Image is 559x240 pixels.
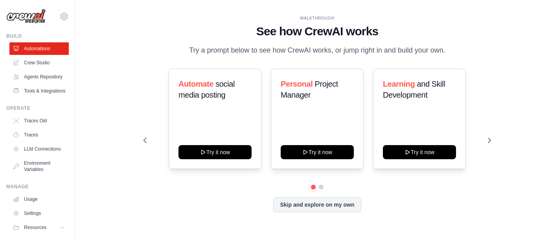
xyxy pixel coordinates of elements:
span: Learning [383,80,415,88]
a: Settings [9,207,69,220]
a: Crew Studio [9,56,69,69]
a: Automations [9,42,69,55]
div: WALKTHROUGH [143,15,491,21]
h1: See how CrewAI works [143,24,491,38]
span: social media posting [178,80,235,99]
button: Resources [9,221,69,234]
span: Automate [178,80,213,88]
span: Project Manager [281,80,338,99]
a: Tools & Integrations [9,85,69,97]
a: Environment Variables [9,157,69,176]
span: Resources [24,224,46,231]
a: Traces [9,129,69,141]
span: Personal [281,80,313,88]
p: Try a prompt below to see how CrewAI works, or jump right in and build your own. [185,45,449,56]
div: Build [6,33,69,39]
button: Try it now [281,145,354,159]
a: LLM Connections [9,143,69,155]
a: Traces Old [9,115,69,127]
div: Manage [6,184,69,190]
img: Logo [6,9,46,24]
button: Skip and explore on my own [273,197,361,212]
button: Try it now [178,145,252,159]
div: Operate [6,105,69,111]
a: Usage [9,193,69,205]
a: Agents Repository [9,71,69,83]
button: Try it now [383,145,456,159]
